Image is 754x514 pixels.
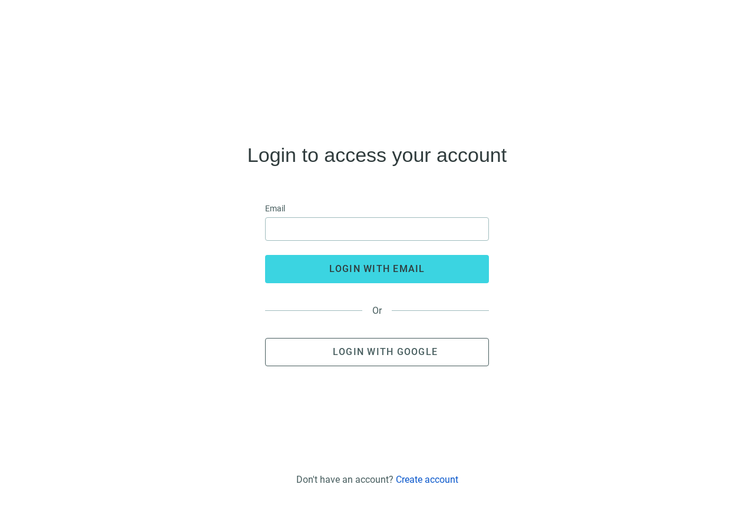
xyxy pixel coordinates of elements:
[329,263,425,274] span: login with email
[333,346,438,357] span: Login with Google
[396,474,458,485] a: Create account
[247,145,507,164] h4: Login to access your account
[265,202,285,215] span: Email
[362,305,392,316] span: Or
[265,338,489,366] button: Login with Google
[296,474,458,485] div: Don't have an account?
[265,255,489,283] button: login with email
